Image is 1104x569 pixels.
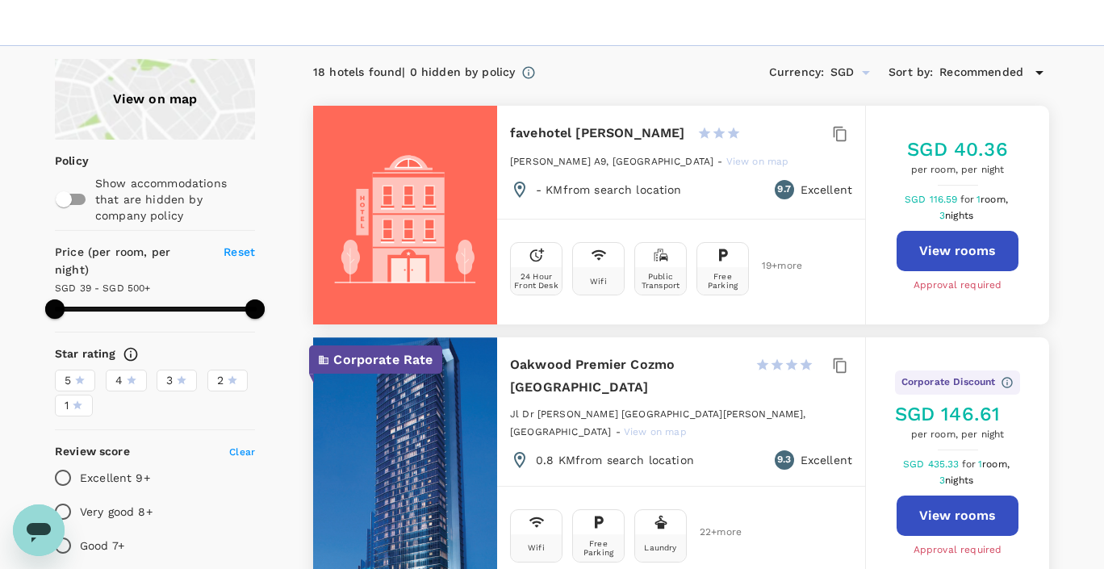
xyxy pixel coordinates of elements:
span: Reset [224,245,255,258]
span: 4 [115,372,123,389]
h6: Price (per room, per night) [55,244,205,279]
span: [PERSON_NAME] A9, [GEOGRAPHIC_DATA] [510,156,713,167]
h6: Currency : [769,64,824,82]
button: View rooms [897,231,1018,271]
span: 19 + more [762,261,786,271]
span: Approval required [914,542,1002,559]
p: 0.8 KM from search location [536,452,694,468]
a: View on map [726,154,789,167]
div: 24 Hour Front Desk [514,272,558,290]
div: 18 hotels found | 0 hidden by policy [313,64,515,82]
div: Wifi [528,543,545,552]
h6: Sort by : [889,64,933,82]
div: Wifi [590,277,607,286]
span: 1 [976,194,1010,205]
p: - KM from search location [536,182,682,198]
svg: Star ratings are awarded to properties to represent the quality of services, facilities, and amen... [123,346,139,362]
p: Show accommodations that are hidden by company policy [95,175,253,224]
span: 5 [65,372,71,389]
span: Corporate Discount [901,374,996,391]
h5: SGD 146.61 [895,401,1021,427]
span: Recommended [939,64,1023,82]
div: Laundry [644,543,676,552]
h6: favehotel [PERSON_NAME] [510,122,684,144]
span: 3 [939,475,976,486]
span: SGD 39 - SGD 500+ [55,282,151,294]
p: Excellent [801,452,852,468]
span: room, [982,458,1010,470]
iframe: Button to launch messaging window [13,504,65,556]
p: Very good 8+ [80,504,153,520]
span: Clear [229,446,255,458]
button: View rooms [897,496,1018,536]
a: View on map [624,425,687,437]
div: Public Transport [638,272,683,290]
span: View on map [726,156,789,167]
p: Excellent 9+ [80,470,150,486]
h6: Star rating [55,345,116,363]
span: per room, per night [895,427,1021,443]
div: Free Parking [576,539,621,557]
span: Jl Dr [PERSON_NAME] [GEOGRAPHIC_DATA][PERSON_NAME], [GEOGRAPHIC_DATA] [510,408,806,437]
span: 22 + more [700,527,724,538]
span: per room, per night [907,162,1007,178]
p: Good 7+ [80,538,124,554]
span: SGD 116.59 [905,194,960,205]
h6: Review score [55,443,130,461]
span: nights [945,210,973,221]
span: View on map [624,426,687,437]
span: 1 [65,397,69,414]
span: 2 [217,372,224,389]
div: Free Parking [700,272,745,290]
span: 9.7 [777,182,790,198]
p: Policy [55,153,65,169]
h5: SGD 40.36 [907,136,1007,162]
span: Approval required [914,278,1002,294]
span: 3 [166,372,173,389]
p: Excellent [801,182,852,198]
span: SGD 435.33 [903,458,962,470]
span: 3 [939,210,976,221]
span: for [960,194,976,205]
h6: Oakwood Premier Cozmo [GEOGRAPHIC_DATA] [510,354,742,399]
a: View on map [55,59,255,140]
p: Corporate Rate [333,350,433,370]
span: nights [945,475,973,486]
span: for [962,458,978,470]
button: Open [855,61,877,84]
span: 9.3 [777,452,791,468]
span: 1 [978,458,1012,470]
span: - [616,426,624,437]
span: - [717,156,726,167]
span: room, [981,194,1008,205]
